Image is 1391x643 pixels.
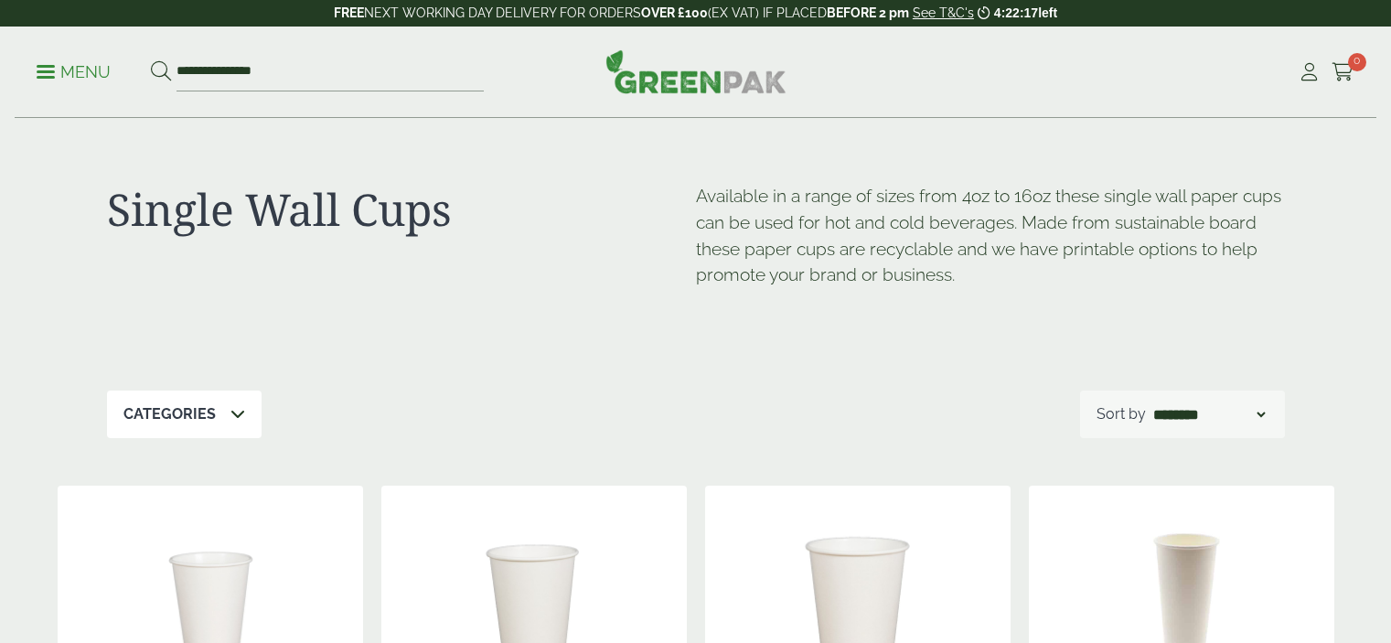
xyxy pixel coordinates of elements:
p: Available in a range of sizes from 4oz to 16oz these single wall paper cups can be used for hot a... [696,183,1285,288]
span: left [1038,5,1057,20]
p: Menu [37,61,111,83]
select: Shop order [1150,403,1268,425]
span: 4:22:17 [994,5,1038,20]
i: Cart [1332,63,1354,81]
p: Sort by [1097,403,1146,425]
a: See T&C's [913,5,974,20]
img: GreenPak Supplies [605,49,786,93]
strong: OVER £100 [641,5,708,20]
p: Categories [123,403,216,425]
span: 0 [1348,53,1366,71]
strong: BEFORE 2 pm [827,5,909,20]
strong: FREE [334,5,364,20]
a: 0 [1332,59,1354,86]
a: Menu [37,61,111,80]
i: My Account [1298,63,1321,81]
h1: Single Wall Cups [107,183,696,236]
